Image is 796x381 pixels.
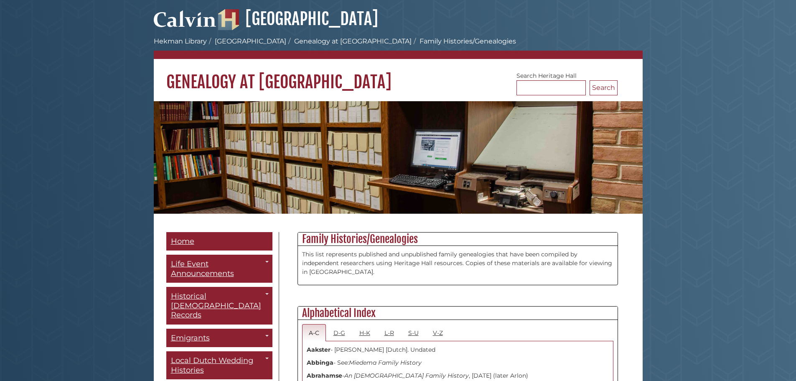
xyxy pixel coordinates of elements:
a: H-K [353,324,377,341]
p: - [PERSON_NAME] [Dutch]. Undated [307,345,609,354]
button: Search [590,80,618,95]
nav: breadcrumb [154,36,643,59]
p: This list represents published and unpublished family genealogies that have been compiled by inde... [302,250,613,276]
p: - , [DATE] (later Arlon) [307,371,609,380]
a: S-U [402,324,425,341]
a: L-R [378,324,401,341]
strong: Abbinga [307,359,333,366]
span: Historical [DEMOGRAPHIC_DATA] Records [171,292,261,320]
a: Hekman Library [154,37,207,45]
img: Hekman Library Logo [218,9,239,30]
span: Life Event Announcements [171,259,234,278]
h1: Genealogy at [GEOGRAPHIC_DATA] [154,59,643,92]
strong: Abrahamse [307,372,342,379]
a: Home [166,232,272,251]
span: Local Dutch Wedding Histories [171,356,253,375]
a: Emigrants [166,329,272,348]
h2: Family Histories/Genealogies [298,233,618,246]
i: Miedema Family History [349,359,422,366]
h2: Alphabetical Index [298,307,618,320]
a: [GEOGRAPHIC_DATA] [218,8,378,29]
a: Local Dutch Wedding Histories [166,351,272,379]
a: Calvin University [154,19,216,27]
a: [GEOGRAPHIC_DATA] [215,37,286,45]
a: V-Z [426,324,450,341]
a: Genealogy at [GEOGRAPHIC_DATA] [294,37,412,45]
strong: Aakster [307,346,331,353]
a: Life Event Announcements [166,255,272,283]
li: Family Histories/Genealogies [412,36,516,46]
span: Emigrants [171,333,210,343]
a: Historical [DEMOGRAPHIC_DATA] Records [166,287,272,325]
a: A-C [302,324,326,341]
span: Home [171,237,194,246]
p: - See: [307,358,609,367]
i: An [DEMOGRAPHIC_DATA] Family History [344,372,469,379]
a: D-G [327,324,352,341]
img: Calvin [154,7,216,30]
